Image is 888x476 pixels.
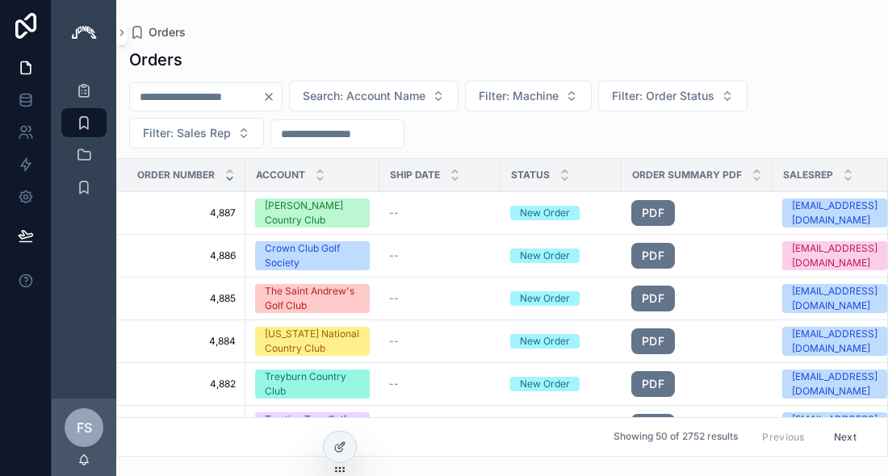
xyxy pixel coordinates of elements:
[389,249,491,262] a: --
[137,169,215,182] span: Order Number
[792,370,878,399] div: [EMAIL_ADDRESS][DOMAIN_NAME]
[129,118,264,148] button: Select Button
[631,414,675,440] a: PDF
[631,371,763,397] a: PDF
[255,198,370,228] a: [PERSON_NAME] Country Club
[520,334,570,349] div: New Order
[614,431,738,444] span: Showing 50 of 2752 results
[136,207,236,219] a: 4,887
[390,169,440,182] span: Ship Date
[632,169,742,182] span: Order Summary PDF
[129,24,186,40] a: Orders
[520,291,570,306] div: New Order
[71,19,97,45] img: App logo
[265,284,360,313] div: The Saint Andrew's Golf Club
[303,88,425,104] span: Search: Account Name
[631,286,675,311] a: PDF
[510,248,612,263] a: New Order
[782,198,887,228] a: [EMAIL_ADDRESS][DOMAIN_NAME]
[136,249,236,262] a: 4,886
[631,243,675,269] a: PDF
[631,414,763,440] a: PDF
[136,292,236,305] a: 4,885
[136,335,236,348] a: 4,884
[631,371,675,397] a: PDF
[792,327,878,356] div: [EMAIL_ADDRESS][DOMAIN_NAME]
[255,370,370,399] a: Treyburn Country Club
[389,335,399,348] span: --
[510,334,612,349] a: New Order
[265,198,360,228] div: [PERSON_NAME] Country Club
[631,200,675,226] a: PDF
[143,125,231,141] span: Filter: Sales Rep
[792,284,878,313] div: [EMAIL_ADDRESS][DOMAIN_NAME]
[255,241,370,270] a: Crown Club Golf Society
[136,378,236,390] a: 4,882
[265,327,360,356] div: [US_STATE] National Country Club
[823,424,868,449] button: Next
[792,198,878,228] div: [EMAIL_ADDRESS][DOMAIN_NAME]
[479,88,559,104] span: Filter: Machine
[262,90,282,103] button: Clear
[52,65,116,223] div: scrollable content
[389,378,399,390] span: --
[289,81,459,111] button: Select Button
[782,241,887,270] a: [EMAIL_ADDRESS][DOMAIN_NAME]
[389,292,491,305] a: --
[631,328,675,354] a: PDF
[782,412,887,441] a: [EMAIL_ADDRESS][DOMAIN_NAME]
[782,370,887,399] a: [EMAIL_ADDRESS][DOMAIN_NAME]
[255,284,370,313] a: The Saint Andrew's Golf Club
[792,412,878,441] div: [EMAIL_ADDRESS][DOMAIN_NAME]
[510,377,612,391] a: New Order
[149,24,186,40] span: Orders
[389,292,399,305] span: --
[389,207,399,219] span: --
[389,335,491,348] a: --
[792,241,878,270] div: [EMAIL_ADDRESS][DOMAIN_NAME]
[511,169,550,182] span: Status
[265,241,360,270] div: Crown Club Golf Society
[510,206,612,220] a: New Order
[256,169,305,182] span: Account
[465,81,592,111] button: Select Button
[520,248,570,263] div: New Order
[389,207,491,219] a: --
[631,200,763,226] a: PDF
[77,418,92,437] span: FS
[255,327,370,356] a: [US_STATE] National Country Club
[129,48,182,71] h1: Orders
[520,377,570,391] div: New Order
[265,412,360,441] div: Trysting Tree Golf Club
[782,284,887,313] a: [EMAIL_ADDRESS][DOMAIN_NAME]
[510,291,612,306] a: New Order
[389,378,491,390] a: --
[265,370,360,399] div: Treyburn Country Club
[782,327,887,356] a: [EMAIL_ADDRESS][DOMAIN_NAME]
[631,243,763,269] a: PDF
[255,412,370,441] a: Trysting Tree Golf Club
[612,88,714,104] span: Filter: Order Status
[598,81,748,111] button: Select Button
[631,286,763,311] a: PDF
[520,206,570,220] div: New Order
[783,169,833,182] span: SalesRep
[631,328,763,354] a: PDF
[389,249,399,262] span: --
